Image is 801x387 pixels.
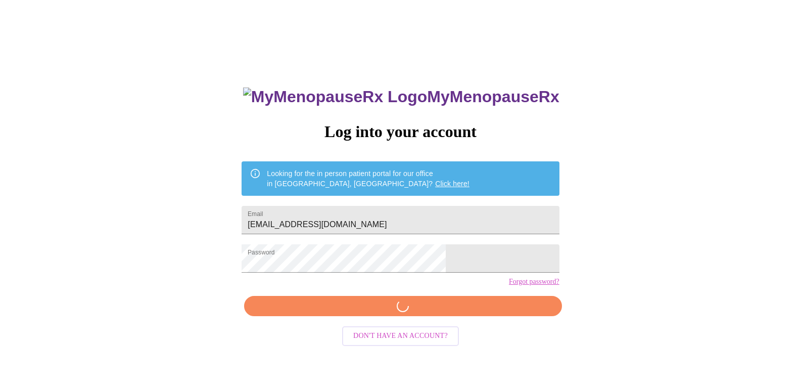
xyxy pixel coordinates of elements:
[267,164,469,193] div: Looking for the in person patient portal for our office in [GEOGRAPHIC_DATA], [GEOGRAPHIC_DATA]?
[242,122,559,141] h3: Log into your account
[353,330,448,342] span: Don't have an account?
[342,326,459,346] button: Don't have an account?
[243,88,427,106] img: MyMenopauseRx Logo
[243,88,559,106] h3: MyMenopauseRx
[509,278,559,286] a: Forgot password?
[435,180,469,188] a: Click here!
[340,331,461,339] a: Don't have an account?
